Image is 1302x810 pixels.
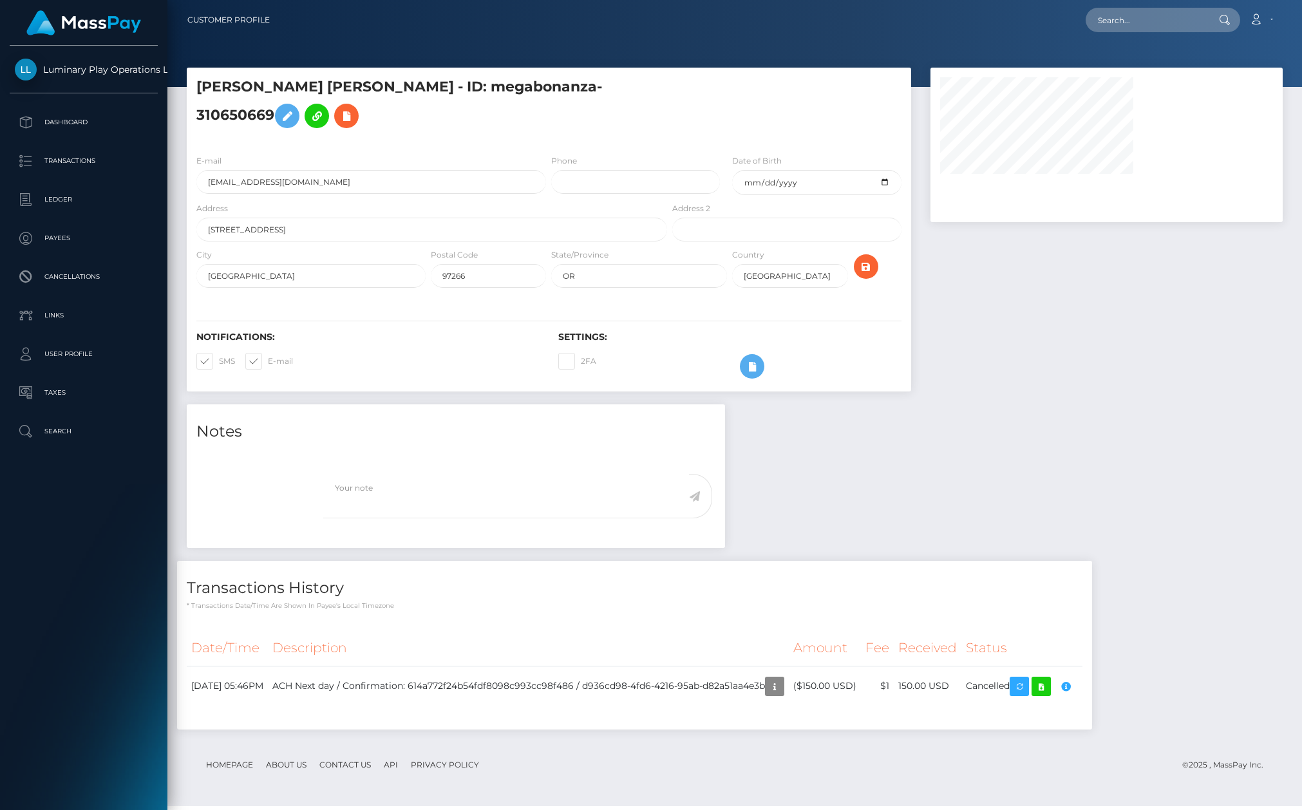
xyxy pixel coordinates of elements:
a: About Us [261,755,312,775]
p: Taxes [15,383,153,402]
th: Fee [861,630,894,666]
label: Country [732,249,764,261]
label: Postal Code [431,249,478,261]
td: $1 [861,666,894,706]
p: * Transactions date/time are shown in payee's local timezone [187,601,1082,610]
a: Privacy Policy [406,755,484,775]
a: Payees [10,222,158,254]
label: 2FA [558,353,596,370]
a: Transactions [10,145,158,177]
img: Luminary Play Operations Limited [15,59,37,80]
label: Date of Birth [732,155,782,167]
td: Cancelled [961,666,1082,706]
a: Cancellations [10,261,158,293]
h6: Settings: [558,332,901,343]
label: State/Province [551,249,609,261]
label: Address 2 [672,203,710,214]
label: City [196,249,212,261]
td: [DATE] 05:46PM [187,666,268,706]
a: Search [10,415,158,447]
a: API [379,755,403,775]
th: Status [961,630,1082,666]
th: Date/Time [187,630,268,666]
input: Search... [1086,8,1207,32]
p: Links [15,306,153,325]
a: Customer Profile [187,6,270,33]
td: ACH Next day / Confirmation: 614a772f24b54fdf8098c993cc98f486 / d936cd98-4fd6-4216-95ab-d82a51aa4e3b [268,666,789,706]
h5: [PERSON_NAME] [PERSON_NAME] - ID: megabonanza-310650669 [196,77,660,135]
label: SMS [196,353,235,370]
button: R04 [1053,674,1078,699]
th: Received [894,630,961,666]
div: © 2025 , MassPay Inc. [1182,758,1273,772]
a: Contact Us [314,755,376,775]
td: 150.00 USD [894,666,961,706]
p: User Profile [15,344,153,364]
p: Payees [15,229,153,248]
p: Search [15,422,153,441]
h4: Notes [196,420,715,443]
p: Transactions [15,151,153,171]
label: E-mail [196,155,222,167]
th: Description [268,630,789,666]
label: E-mail [245,353,293,370]
span: Luminary Play Operations Limited [10,64,158,75]
h4: Transactions History [187,577,1082,599]
p: Cancellations [15,267,153,287]
td: ($150.00 USD) [789,666,861,706]
a: User Profile [10,338,158,370]
a: Ledger [10,184,158,216]
label: Address [196,203,228,214]
a: Dashboard [10,106,158,138]
h6: Notifications: [196,332,539,343]
p: Dashboard [15,113,153,132]
img: MassPay Logo [26,10,141,35]
a: Homepage [201,755,258,775]
p: Ledger [15,190,153,209]
a: Taxes [10,377,158,409]
th: Amount [789,630,861,666]
a: Links [10,299,158,332]
label: Phone [551,155,577,167]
